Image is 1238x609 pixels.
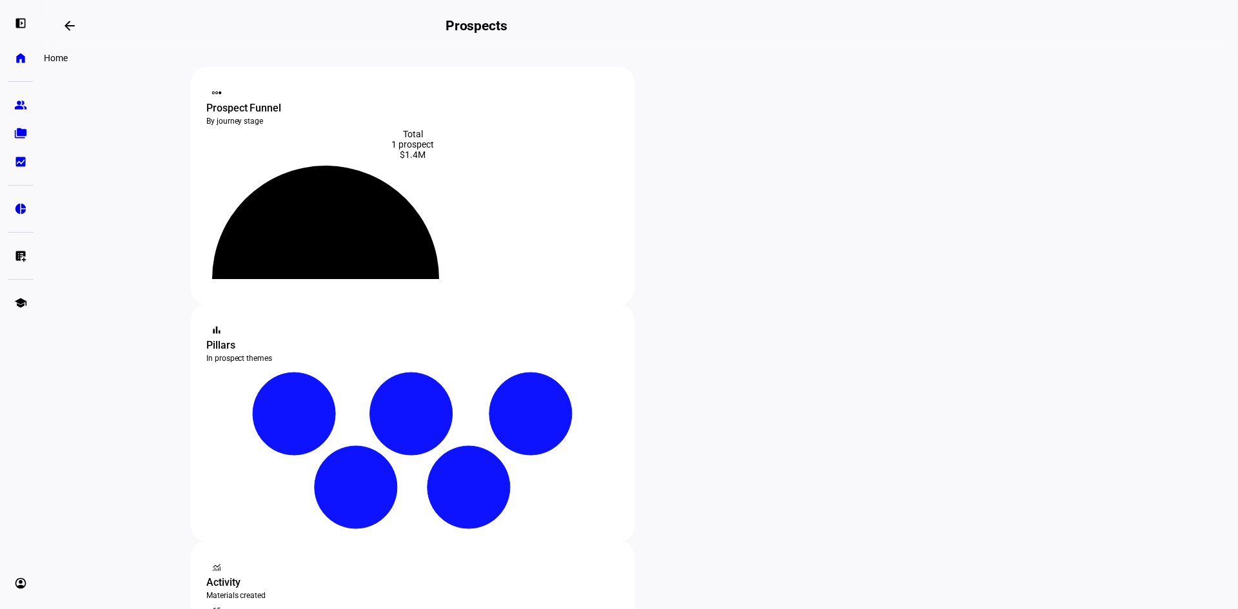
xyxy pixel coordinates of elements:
[210,324,223,336] mat-icon: bar_chart
[206,575,619,590] div: Activity
[14,296,27,309] eth-mat-symbol: school
[206,150,619,160] div: $1.4M
[14,99,27,111] eth-mat-symbol: group
[206,116,619,126] div: By journey stage
[210,561,223,574] mat-icon: monitoring
[14,202,27,215] eth-mat-symbol: pie_chart
[14,52,27,64] eth-mat-symbol: home
[8,196,34,222] a: pie_chart
[8,121,34,146] a: folder_copy
[39,50,73,66] div: Home
[206,590,619,601] div: Materials created
[14,577,27,590] eth-mat-symbol: account_circle
[8,149,34,175] a: bid_landscape
[8,45,34,71] a: home
[14,17,27,30] eth-mat-symbol: left_panel_open
[206,139,619,150] div: 1 prospect
[206,129,619,139] div: Total
[206,338,619,353] div: Pillars
[210,86,223,99] mat-icon: steppers
[206,101,619,116] div: Prospect Funnel
[14,249,27,262] eth-mat-symbol: list_alt_add
[14,127,27,140] eth-mat-symbol: folder_copy
[8,92,34,118] a: group
[446,18,507,34] h2: Prospects
[206,353,619,363] div: In prospect themes
[62,18,77,34] mat-icon: arrow_backwards
[14,155,27,168] eth-mat-symbol: bid_landscape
